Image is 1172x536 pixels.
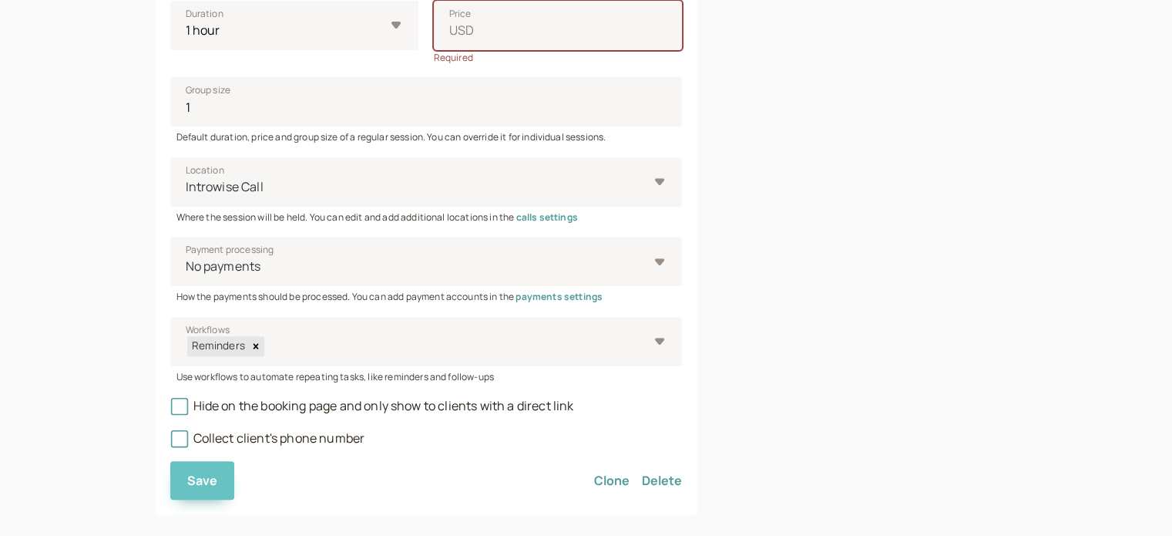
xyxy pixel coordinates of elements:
button: Delete [642,461,682,500]
select: Duration [170,1,418,50]
div: How the payments should be processed. You can add payment accounts in the [170,286,682,304]
input: Payment processingNo payments [184,258,186,275]
input: PriceUSD [434,1,682,50]
span: Group size [186,83,231,98]
button: Save [170,461,235,500]
span: Payment processing [186,242,274,258]
span: Duration [186,6,223,22]
span: Hide on the booking page and only show to clients with a direct link [170,397,574,414]
a: payments settings [515,290,603,303]
div: Use workflows to automate repeating tasks, like reminders and follow-ups [170,366,682,384]
div: Default duration, price and group size of a regular session. You can override it for individual s... [170,126,682,144]
input: LocationIntrowise Call [184,178,186,196]
span: Location [186,163,224,178]
div: Reminders [187,336,247,356]
span: Save [187,472,218,489]
a: calls settings [515,211,577,224]
div: Csevegés widget [1095,462,1172,536]
span: Workflows [186,322,230,338]
span: USD [449,21,474,41]
button: Clone [594,461,630,500]
div: Required [434,50,682,65]
input: Group size [170,77,682,126]
span: Price [449,6,472,22]
iframe: Chat Widget [1095,462,1172,536]
span: Collect client's phone number [170,430,365,447]
div: Remove Reminders [247,336,264,356]
div: Where the session will be held. You can edit and add additional locations in the [170,207,682,224]
input: WorkflowsRemindersRemove Reminders [264,338,267,356]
